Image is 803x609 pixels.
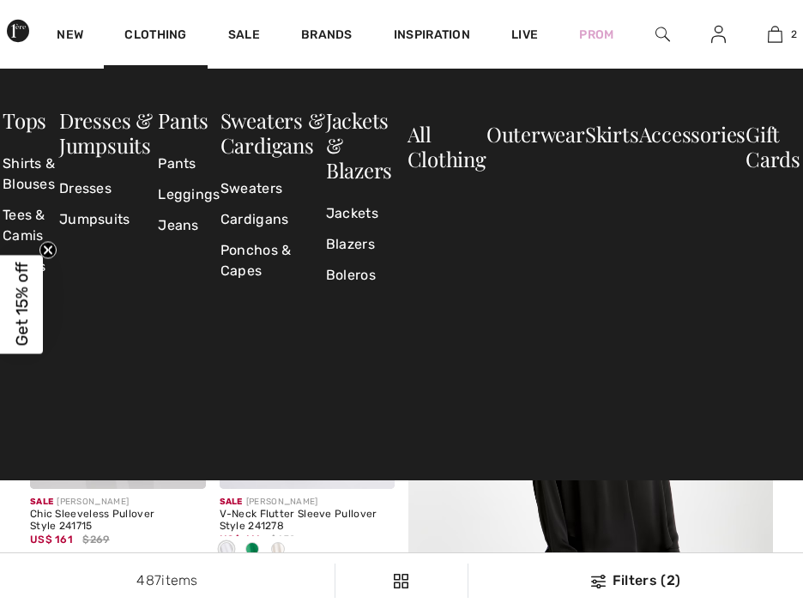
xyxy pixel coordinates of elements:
[479,570,793,591] div: Filters (2)
[768,24,782,45] img: My Bag
[511,26,538,44] a: Live
[214,536,239,564] div: Vanilla 30
[591,575,606,588] img: Filters
[220,235,326,286] a: Ponchos & Capes
[326,229,408,260] a: Blazers
[486,120,585,148] a: Outerwear
[57,27,83,45] a: New
[3,148,59,200] a: Shirts & Blouses
[59,204,158,235] a: Jumpsuits
[12,262,32,347] span: Get 15% off
[394,27,470,45] span: Inspiration
[639,120,746,148] a: Accessories
[326,198,408,229] a: Jackets
[711,24,726,45] img: My Info
[265,536,291,564] div: Vanilla
[124,27,186,45] a: Clothing
[655,24,670,45] img: search the website
[220,204,326,235] a: Cardigans
[158,210,220,241] a: Jeans
[220,528,261,546] span: US$ 111
[326,260,408,291] a: Boleros
[136,572,161,588] span: 487
[7,14,29,48] img: 1ère Avenue
[326,106,392,184] a: Jackets & Blazers
[692,480,786,523] iframe: Opens a widget where you can find more information
[220,509,395,533] div: V-Neck Flutter Sleeve Pullover Style 241278
[39,242,57,259] button: Close teaser
[408,120,486,172] a: All Clothing
[220,496,395,509] div: [PERSON_NAME]
[220,106,325,159] a: Sweaters & Cardigans
[270,532,295,547] span: $159
[30,496,206,509] div: [PERSON_NAME]
[697,24,740,45] a: Sign In
[301,27,353,45] a: Brands
[228,27,260,45] a: Sale
[158,179,220,210] a: Leggings
[59,173,158,204] a: Dresses
[220,173,326,204] a: Sweaters
[59,106,153,159] a: Dresses & Jumpsuits
[30,528,73,546] span: US$ 161
[30,509,206,533] div: Chic Sleeveless Pullover Style 241715
[3,106,46,134] a: Tops
[746,120,800,172] a: Gift Cards
[30,491,53,507] span: Sale
[394,574,408,588] img: Filters
[585,120,639,148] a: Skirts
[3,251,59,282] a: Tunics
[158,148,220,179] a: Pants
[239,536,265,564] div: Island green
[220,491,243,507] span: Sale
[82,532,109,547] span: $269
[158,106,208,134] a: Pants
[747,24,802,45] a: 2
[579,26,613,44] a: Prom
[3,200,59,251] a: Tees & Camis
[791,27,797,42] span: 2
